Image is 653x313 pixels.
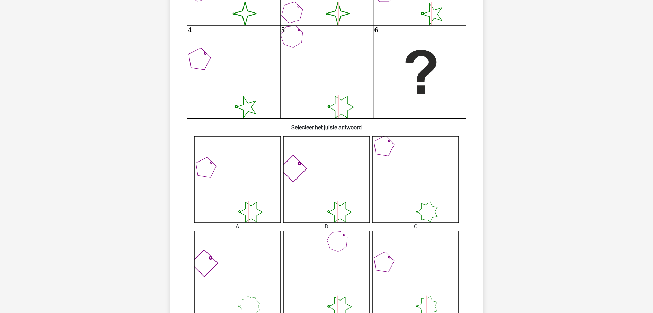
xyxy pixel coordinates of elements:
[189,223,286,231] div: A
[278,223,375,231] div: B
[182,119,472,131] h6: Selecteer het juiste antwoord
[281,26,285,34] text: 5
[188,26,192,34] text: 4
[367,223,464,231] div: C
[374,26,378,34] text: 6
